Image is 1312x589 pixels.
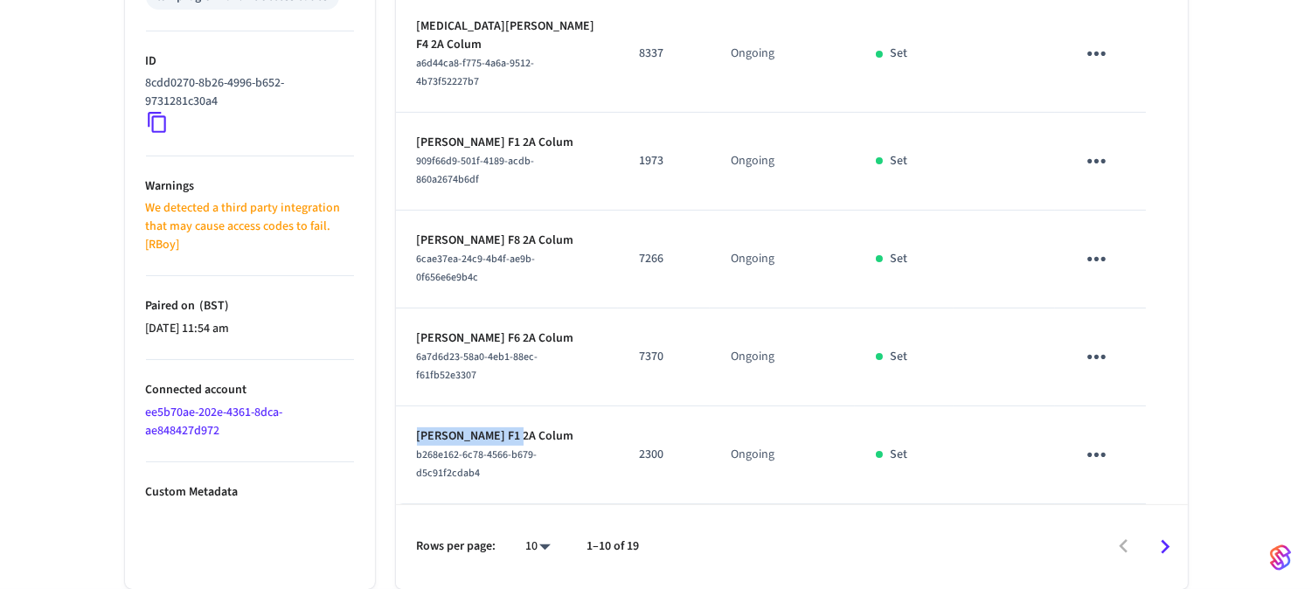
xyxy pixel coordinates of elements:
[890,348,907,366] p: Set
[146,320,354,338] p: [DATE] 11:54 am
[890,45,907,63] p: Set
[146,74,347,111] p: 8cdd0270-8b26-4996-b652-9731281c30a4
[146,52,354,71] p: ID
[890,446,907,464] p: Set
[146,381,354,399] p: Connected account
[1270,544,1291,572] img: SeamLogoGradient.69752ec5.svg
[146,199,354,254] p: We detected a third party integration that may cause access codes to fail. [RBoy]
[417,329,598,348] p: [PERSON_NAME] F6 2A Colum
[417,56,535,89] span: a6d44ca8-f775-4a6a-9512-4b73f52227b7
[890,152,907,170] p: Set
[890,250,907,268] p: Set
[710,308,855,406] td: Ongoing
[639,446,689,464] p: 2300
[146,404,283,440] a: ee5b70ae-202e-4361-8dca-ae848427d972
[146,483,354,502] p: Custom Metadata
[417,427,598,446] p: [PERSON_NAME] F1 2A Colum
[417,17,598,54] p: [MEDICAL_DATA][PERSON_NAME] F4 2A Colum
[417,350,538,383] span: 6a7d6d23-58a0-4eb1-88ec-f61fb52e3307
[417,134,598,152] p: [PERSON_NAME] F1 2A Colum
[639,348,689,366] p: 7370
[710,406,855,504] td: Ongoing
[417,232,598,250] p: [PERSON_NAME] F8 2A Colum
[417,537,496,556] p: Rows per page:
[517,534,559,559] div: 10
[587,537,640,556] p: 1–10 of 19
[639,250,689,268] p: 7266
[417,447,538,481] span: b268e162-6c78-4566-b679-d5c91f2cdab4
[639,45,689,63] p: 8337
[710,113,855,211] td: Ongoing
[146,177,354,196] p: Warnings
[417,252,536,285] span: 6cae37ea-24c9-4b4f-ae9b-0f656e6e9b4c
[1144,526,1185,567] button: Go to next page
[146,297,354,315] p: Paired on
[417,154,535,187] span: 909f66d9-501f-4189-acdb-860a2674b6df
[710,211,855,308] td: Ongoing
[639,152,689,170] p: 1973
[196,297,229,315] span: ( BST )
